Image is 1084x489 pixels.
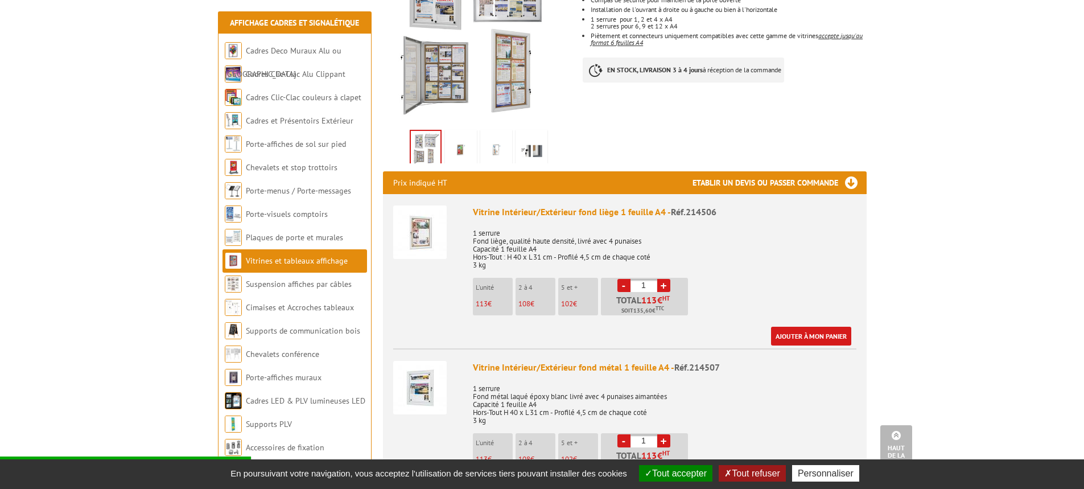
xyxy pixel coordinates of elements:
[225,276,242,293] img: Suspension affiches par câbles
[657,451,662,460] span: €
[693,171,867,194] h3: Etablir un devis ou passer commande
[476,455,513,463] p: €
[246,139,346,149] a: Porte-affiches de sol sur pied
[246,279,352,289] a: Suspension affiches par câbles
[246,162,337,172] a: Chevalets et stop trottoirs
[225,299,242,316] img: Cimaises et Accroches tableaux
[246,116,353,126] a: Cadres et Présentoirs Extérieur
[246,186,351,196] a: Porte-menus / Porte-messages
[657,295,662,305] span: €
[641,451,657,460] span: 113
[447,132,475,167] img: 214510_214511_1.jpg
[657,434,670,447] a: +
[591,6,866,13] li: Installation de l'ouvrant à droite ou à gauche ou bien à l'horizontale
[246,349,319,359] a: Chevalets conférence
[246,326,360,336] a: Supports de communication bois
[473,206,856,219] div: Vitrine Intérieur/Extérieur fond liège 1 feuille A4 -
[473,221,856,269] p: 1 serrure Fond liège, qualité haute densité, livré avec 4 punaises Capacité 1 feuille A4 Hors-Tou...
[473,361,856,374] div: Vitrine Intérieur/Extérieur fond métal 1 feuille A4 -
[246,209,328,219] a: Porte-visuels comptoirs
[225,346,242,363] img: Chevalets conférence
[246,396,365,406] a: Cadres LED & PLV lumineuses LED
[607,65,703,74] strong: EN STOCK, LIVRAISON 3 à 4 jours
[671,206,716,217] span: Réf.214506
[518,454,530,464] span: 108
[771,327,851,346] a: Ajouter à mon panier
[792,465,859,482] button: Personnaliser (fenêtre modale)
[662,294,670,302] sup: HT
[476,300,513,308] p: €
[225,46,341,79] a: Cadres Deco Muraux Alu ou [GEOGRAPHIC_DATA]
[393,171,447,194] p: Prix indiqué HT
[476,439,513,447] p: L'unité
[476,454,488,464] span: 113
[591,32,866,46] li: Piètement et connecteurs uniquement compatibles avec cette gamme de vitrines
[518,299,530,309] span: 108
[225,322,242,339] img: Supports de communication bois
[246,69,345,79] a: Cadres Clic-Clac Alu Clippant
[230,18,359,28] a: Affichage Cadres et Signalétique
[561,283,598,291] p: 5 et +
[604,295,688,315] p: Total
[591,16,866,30] li: 1 serrure pour 1, 2 et 4 x A4 2 serrures pour 6, 9 et 12 x A4
[617,279,630,292] a: -
[518,283,555,291] p: 2 à 4
[225,89,242,106] img: Cadres Clic-Clac couleurs à clapet
[225,159,242,176] img: Chevalets et stop trottoirs
[518,455,555,463] p: €
[518,300,555,308] p: €
[246,232,343,243] a: Plaques de porte et murales
[518,439,555,447] p: 2 à 4
[411,131,440,166] img: vitrines_d_affichage_214506_1.jpg
[561,299,573,309] span: 102
[246,372,322,383] a: Porte-affiches muraux
[225,392,242,409] img: Cadres LED & PLV lumineuses LED
[639,465,712,482] button: Tout accepter
[225,182,242,199] img: Porte-menus / Porte-messages
[641,295,657,305] span: 113
[476,283,513,291] p: L'unité
[561,439,598,447] p: 5 et +
[246,256,348,266] a: Vitrines et tableaux affichage
[880,425,912,472] a: Haut de la page
[656,305,664,311] sup: TTC
[583,57,784,83] p: à réception de la commande
[561,454,573,464] span: 102
[393,206,447,259] img: Vitrine Intérieur/Extérieur fond liège 1 feuille A4
[674,361,720,373] span: Réf.214507
[483,132,510,167] img: 214510_214511_2.jpg
[561,300,598,308] p: €
[225,206,242,223] img: Porte-visuels comptoirs
[657,279,670,292] a: +
[225,229,242,246] img: Plaques de porte et murales
[225,469,633,478] span: En poursuivant votre navigation, vous acceptez l'utilisation de services tiers pouvant installer ...
[246,442,324,453] a: Accessoires de fixation
[719,465,785,482] button: Tout refuser
[591,31,863,47] em: accepte jusqu'au format 6 feuilles A4
[518,132,545,167] img: 214510_214511_3.jpg
[225,416,242,433] img: Supports PLV
[225,252,242,269] img: Vitrines et tableaux affichage
[476,299,488,309] span: 113
[662,449,670,457] sup: HT
[246,419,292,429] a: Supports PLV
[633,306,652,315] span: 135,60
[604,451,688,471] p: Total
[225,112,242,129] img: Cadres et Présentoirs Extérieur
[393,361,447,414] img: Vitrine Intérieur/Extérieur fond métal 1 feuille A4
[246,92,361,102] a: Cadres Clic-Clac couleurs à clapet
[225,369,242,386] img: Porte-affiches muraux
[225,439,242,456] img: Accessoires de fixation
[246,302,354,313] a: Cimaises et Accroches tableaux
[473,377,856,425] p: 1 serrure Fond métal laqué époxy blanc livré avec 4 punaises aimantées Capacité 1 feuille A4 Hors...
[561,455,598,463] p: €
[225,135,242,153] img: Porte-affiches de sol sur pied
[621,306,664,315] span: Soit €
[617,434,630,447] a: -
[225,42,242,59] img: Cadres Deco Muraux Alu ou Bois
